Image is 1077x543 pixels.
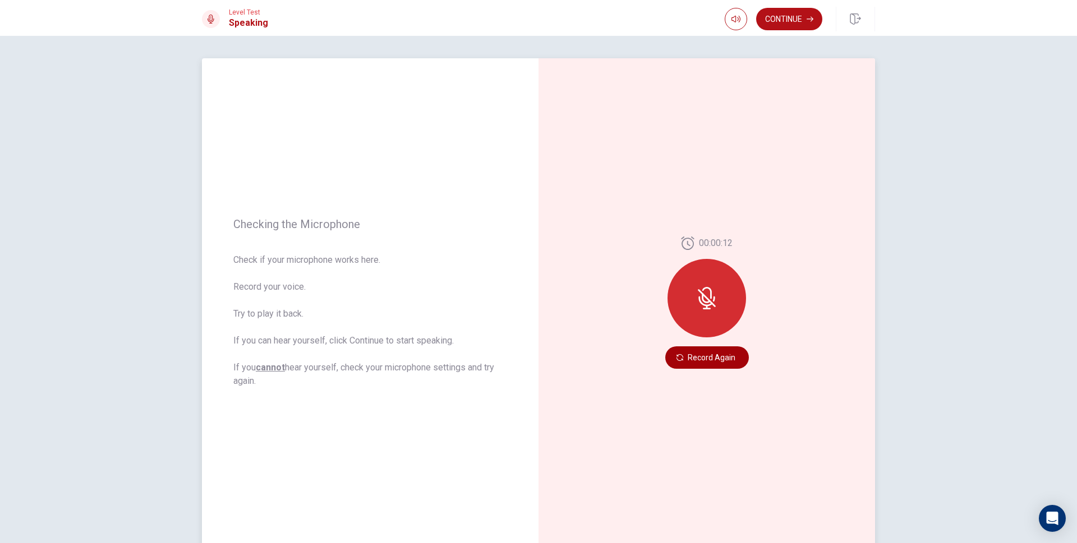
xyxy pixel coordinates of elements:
[256,362,285,373] u: cannot
[233,253,507,388] span: Check if your microphone works here. Record your voice. Try to play it back. If you can hear your...
[229,16,268,30] h1: Speaking
[1039,505,1066,532] div: Open Intercom Messenger
[229,8,268,16] span: Level Test
[233,217,507,231] span: Checking the Microphone
[699,236,733,250] span: 00:00:12
[665,346,749,369] button: Record Again
[756,8,822,30] button: Continue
